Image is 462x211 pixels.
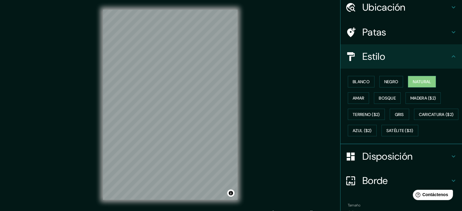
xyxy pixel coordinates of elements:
[362,26,386,39] font: Patas
[348,92,369,104] button: Amar
[341,44,462,69] div: Estilo
[353,95,364,101] font: Amar
[362,1,406,14] font: Ubicación
[419,112,454,117] font: Caricatura ($2)
[413,79,431,84] font: Natural
[227,189,234,197] button: Activar o desactivar atribución
[410,95,436,101] font: Madera ($2)
[341,144,462,168] div: Disposición
[353,79,370,84] font: Blanco
[414,109,459,120] button: Caricatura ($2)
[408,187,455,204] iframe: Lanzador de widgets de ayuda
[348,76,375,87] button: Blanco
[379,95,396,101] font: Bosque
[406,92,441,104] button: Madera ($2)
[384,79,399,84] font: Negro
[348,109,385,120] button: Terreno ($2)
[386,128,413,134] font: Satélite ($3)
[362,50,385,63] font: Estilo
[395,112,404,117] font: Gris
[390,109,409,120] button: Gris
[353,112,380,117] font: Terreno ($2)
[353,128,372,134] font: Azul ($2)
[348,203,360,208] font: Tamaño
[341,168,462,193] div: Borde
[348,125,377,136] button: Azul ($2)
[379,76,403,87] button: Negro
[408,76,436,87] button: Natural
[362,174,388,187] font: Borde
[374,92,401,104] button: Bosque
[103,10,238,200] canvas: Mapa
[362,150,412,163] font: Disposición
[341,20,462,44] div: Patas
[382,125,418,136] button: Satélite ($3)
